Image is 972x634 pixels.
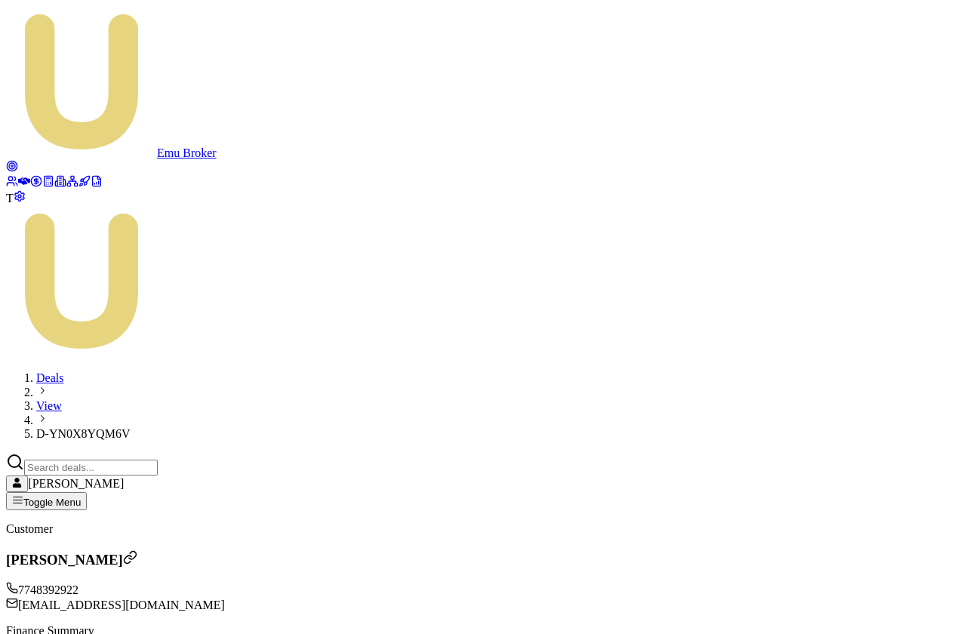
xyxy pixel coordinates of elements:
[36,399,62,412] a: View
[6,6,157,157] img: emu-icon-u.png
[6,597,966,612] div: [EMAIL_ADDRESS][DOMAIN_NAME]
[6,492,87,510] button: Toggle Menu
[6,522,966,536] p: Customer
[6,146,217,159] a: Emu Broker
[36,427,130,440] span: D-YN0X8YQM6V
[6,550,966,568] h3: [PERSON_NAME]
[6,192,14,205] span: T
[23,497,81,508] span: Toggle Menu
[6,205,157,356] img: Emu Money Test
[24,460,158,475] input: Search deals
[36,371,63,384] a: Deals
[157,146,217,159] span: Emu Broker
[6,582,966,597] div: 7748392922
[28,477,124,490] span: [PERSON_NAME]
[6,371,966,441] nav: breadcrumb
